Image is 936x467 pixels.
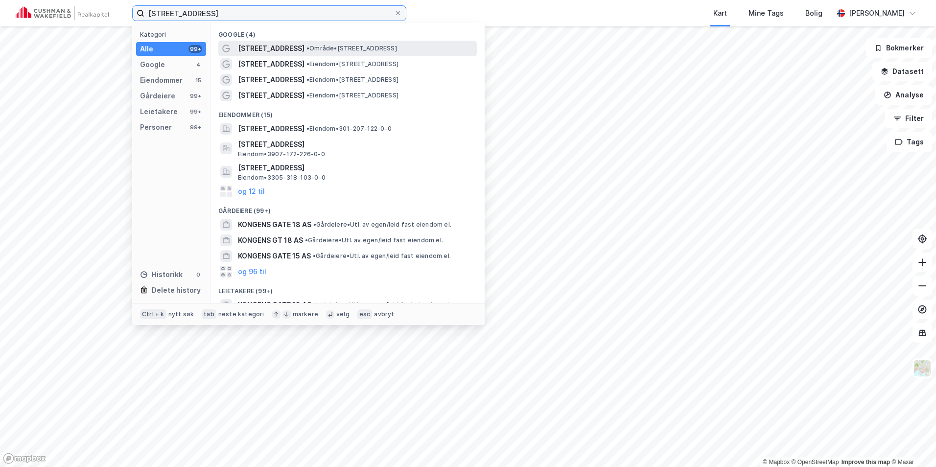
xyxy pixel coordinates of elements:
span: • [306,125,309,132]
span: • [306,60,309,68]
div: markere [293,310,318,318]
div: Mine Tags [749,7,784,19]
span: KONGENS GATE 18 AS [238,219,311,231]
span: [STREET_ADDRESS] [238,139,473,150]
div: velg [336,310,350,318]
span: [STREET_ADDRESS] [238,123,304,135]
div: Alle [140,43,153,55]
button: Datasett [872,62,932,81]
span: • [313,301,316,308]
div: Google [140,59,165,70]
span: [STREET_ADDRESS] [238,43,304,54]
span: [STREET_ADDRESS] [238,74,304,86]
span: KONGENS GT 18 AS [238,234,303,246]
span: [STREET_ADDRESS] [238,162,473,174]
span: Gårdeiere • Utl. av egen/leid fast eiendom el. [305,236,443,244]
span: KONGENS GATE 18 AS [238,299,311,311]
div: Delete history [152,284,201,296]
input: Søk på adresse, matrikkel, gårdeiere, leietakere eller personer [144,6,394,21]
span: • [305,236,308,244]
div: Gårdeiere (99+) [211,199,485,217]
button: og 12 til [238,186,265,197]
div: esc [357,309,373,319]
span: Gårdeiere • Utl. av egen/leid fast eiendom el. [313,221,451,229]
div: 99+ [188,123,202,131]
span: [STREET_ADDRESS] [238,58,304,70]
button: Analyse [875,85,932,105]
div: Personer [140,121,172,133]
span: • [306,45,309,52]
span: • [313,221,316,228]
div: 99+ [188,92,202,100]
iframe: Chat Widget [887,420,936,467]
div: 15 [194,76,202,84]
div: avbryt [374,310,394,318]
div: Leietakere [140,106,178,117]
span: Eiendom • 3907-172-226-0-0 [238,150,325,158]
span: Eiendom • 3305-318-103-0-0 [238,174,326,182]
img: Z [913,359,932,377]
div: Eiendommer [140,74,183,86]
span: Eiendom • [STREET_ADDRESS] [306,60,398,68]
div: neste kategori [218,310,264,318]
div: Leietakere (99+) [211,280,485,297]
div: Historikk [140,269,183,280]
a: Mapbox [763,459,790,466]
div: Ctrl + k [140,309,166,319]
div: [PERSON_NAME] [849,7,905,19]
img: cushman-wakefield-realkapital-logo.202ea83816669bd177139c58696a8fa1.svg [16,6,109,20]
button: Filter [885,109,932,128]
span: • [306,92,309,99]
button: og 96 til [238,266,266,278]
div: 99+ [188,45,202,53]
div: Eiendommer (15) [211,103,485,121]
a: Improve this map [842,459,890,466]
div: Kontrollprogram for chat [887,420,936,467]
button: Tags [887,132,932,152]
span: Leietaker • Utl. av egen/leid fast eiendom el. [313,301,450,309]
div: tab [202,309,216,319]
div: nytt søk [168,310,194,318]
div: 0 [194,271,202,279]
div: Google (4) [211,23,485,41]
div: 4 [194,61,202,69]
span: Gårdeiere • Utl. av egen/leid fast eiendom el. [313,252,451,260]
span: Eiendom • [STREET_ADDRESS] [306,92,398,99]
div: 99+ [188,108,202,116]
a: OpenStreetMap [792,459,839,466]
span: • [306,76,309,83]
div: Bolig [805,7,822,19]
span: [STREET_ADDRESS] [238,90,304,101]
span: Eiendom • 301-207-122-0-0 [306,125,392,133]
span: Eiendom • [STREET_ADDRESS] [306,76,398,84]
div: Gårdeiere [140,90,175,102]
span: • [313,252,316,259]
span: KONGENS GATE 15 AS [238,250,311,262]
button: Bokmerker [866,38,932,58]
div: Kart [713,7,727,19]
a: Mapbox homepage [3,453,46,464]
span: Område • [STREET_ADDRESS] [306,45,397,52]
div: Kategori [140,31,206,38]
